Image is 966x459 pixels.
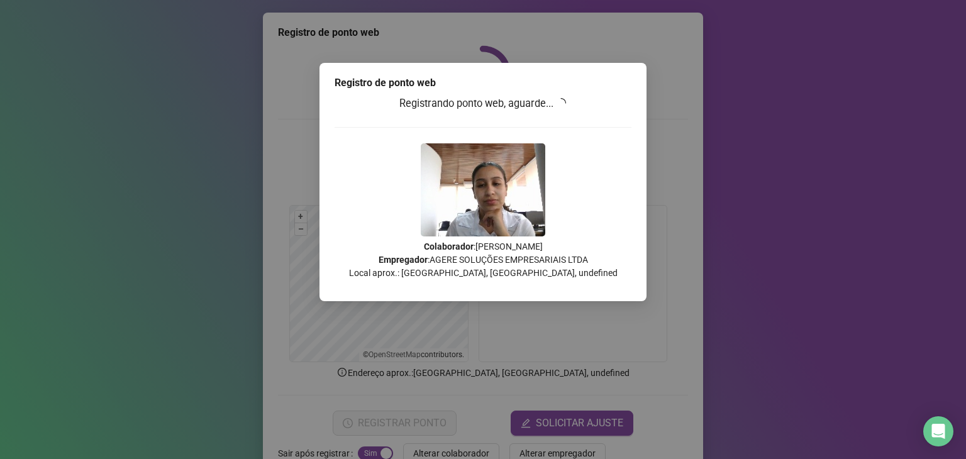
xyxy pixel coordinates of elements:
[335,240,631,280] p: : [PERSON_NAME] : AGERE SOLUÇÕES EMPRESARIAIS LTDA Local aprox.: [GEOGRAPHIC_DATA], [GEOGRAPHIC_D...
[923,416,953,446] div: Open Intercom Messenger
[424,241,474,252] strong: Colaborador
[556,98,566,108] span: loading
[335,75,631,91] div: Registro de ponto web
[421,143,545,236] img: 2Q==
[335,96,631,112] h3: Registrando ponto web, aguarde...
[379,255,428,265] strong: Empregador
